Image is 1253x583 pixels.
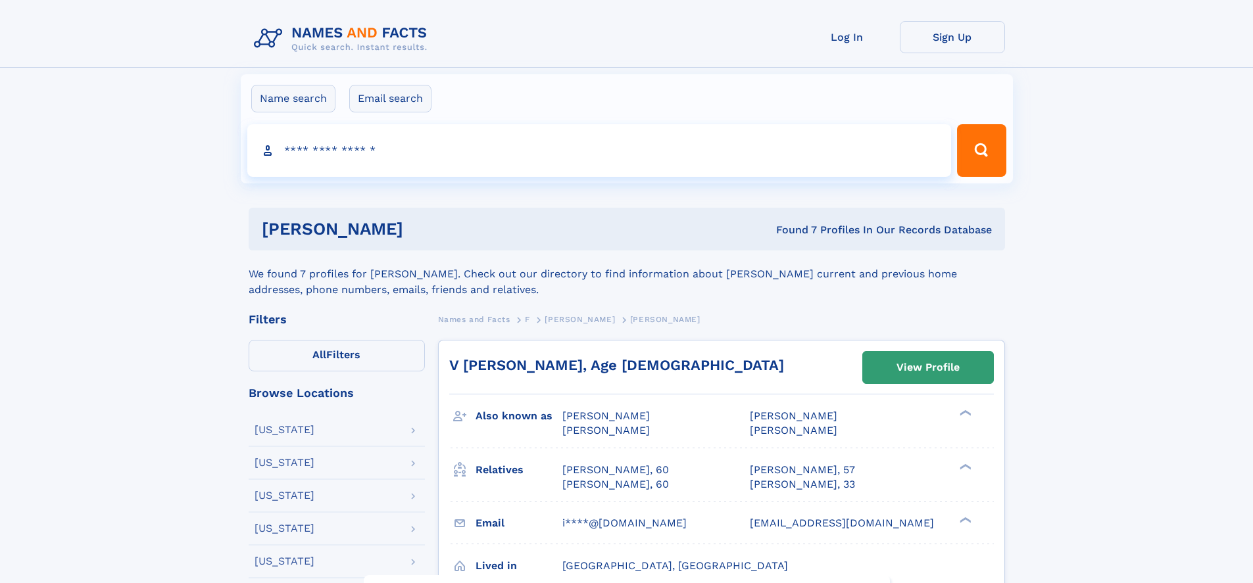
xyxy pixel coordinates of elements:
[251,85,335,112] label: Name search
[247,124,952,177] input: search input
[312,348,326,361] span: All
[545,311,615,327] a: [PERSON_NAME]
[562,559,788,572] span: [GEOGRAPHIC_DATA], [GEOGRAPHIC_DATA]
[750,409,837,422] span: [PERSON_NAME]
[249,387,425,399] div: Browse Locations
[476,555,562,577] h3: Lived in
[863,352,993,383] a: View Profile
[249,340,425,371] label: Filters
[255,523,314,534] div: [US_STATE]
[249,250,1005,298] div: We found 7 profiles for [PERSON_NAME]. Check out our directory to find information about [PERSON_...
[249,21,438,57] img: Logo Names and Facts
[957,124,1006,177] button: Search Button
[562,424,650,436] span: [PERSON_NAME]
[589,223,992,237] div: Found 7 Profiles In Our Records Database
[476,459,562,481] h3: Relatives
[795,21,900,53] a: Log In
[438,311,510,327] a: Names and Facts
[255,425,314,435] div: [US_STATE]
[476,405,562,427] h3: Also known as
[525,311,530,327] a: F
[545,315,615,324] span: [PERSON_NAME]
[262,221,590,237] h1: [PERSON_NAME]
[956,515,972,524] div: ❯
[750,424,837,436] span: [PERSON_NAME]
[255,457,314,468] div: [US_STATE]
[630,315,700,324] span: [PERSON_NAME]
[562,463,669,477] a: [PERSON_NAME], 60
[956,462,972,471] div: ❯
[255,490,314,501] div: [US_STATE]
[956,409,972,417] div: ❯
[525,315,530,324] span: F
[750,477,855,492] a: [PERSON_NAME], 33
[449,357,784,373] a: V [PERSON_NAME], Age [DEMOGRAPHIC_DATA]
[476,512,562,534] h3: Email
[750,517,934,529] span: [EMAIL_ADDRESS][DOMAIN_NAME]
[562,477,669,492] a: [PERSON_NAME], 60
[255,556,314,567] div: [US_STATE]
[900,21,1005,53] a: Sign Up
[750,463,855,477] a: [PERSON_NAME], 57
[897,352,960,383] div: View Profile
[249,314,425,325] div: Filters
[349,85,431,112] label: Email search
[562,409,650,422] span: [PERSON_NAME]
